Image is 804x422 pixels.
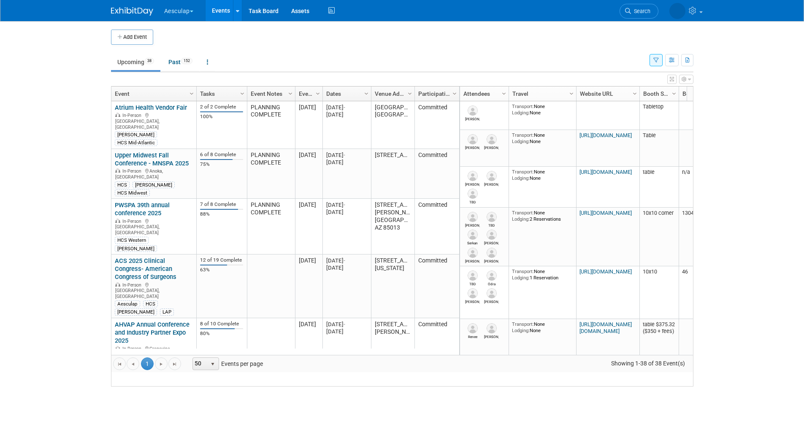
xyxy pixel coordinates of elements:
img: Morgan Lee [468,171,478,181]
img: Renee Wood [468,323,478,333]
a: Column Settings [362,87,371,99]
div: Odra Anderson [484,281,499,286]
a: Column Settings [286,87,295,99]
td: Committed [414,199,459,254]
div: [GEOGRAPHIC_DATA], [GEOGRAPHIC_DATA] [115,217,192,236]
td: [DATE] [295,254,322,318]
span: Transport: [512,103,534,109]
a: Go to the first page [113,357,126,370]
img: In-Person Event [115,168,120,173]
div: 100% [200,114,243,120]
td: [DATE] [295,318,322,384]
td: [GEOGRAPHIC_DATA], [GEOGRAPHIC_DATA] [371,101,414,149]
div: Danielle Fletcher [465,222,480,227]
img: Serkan Bellikli [468,230,478,240]
div: HCS [115,181,130,188]
div: Lynn Buck [484,181,499,187]
span: Column Settings [406,90,413,97]
span: Go to the previous page [130,361,136,368]
div: HCS Midwest [115,189,150,196]
span: Column Settings [363,90,370,97]
td: Committed [414,149,459,199]
div: Aesculap [115,300,140,307]
span: Column Settings [451,90,458,97]
a: Search [620,4,658,19]
span: Lodging: [512,216,530,222]
div: Allison Hughes [465,298,480,304]
a: Tasks [200,87,241,101]
img: Odra Anderson [487,271,497,281]
div: Serkan Bellikli [465,240,480,245]
a: Column Settings [313,87,322,99]
td: [STREET_ADDRESS][PERSON_NAME] [371,318,414,384]
a: Upper Midwest Fall Conference - MNSPA 2025 [115,151,189,167]
div: 2 of 2 Complete [200,104,243,110]
span: 1 [141,357,154,370]
div: 63% [200,267,243,273]
a: Column Settings [187,87,196,99]
div: 6 of 8 Complete [200,151,243,158]
div: Patrick Hamill [484,258,499,263]
div: [DATE] [326,104,367,111]
div: LAP [160,308,174,315]
a: Column Settings [669,87,679,99]
div: [PERSON_NAME] [133,181,175,188]
a: Past152 [162,54,199,70]
a: Column Settings [238,87,247,99]
div: None None [512,321,573,333]
a: Travel [512,87,571,101]
td: 46 [679,266,705,319]
td: [STREET_ADDRESS][PERSON_NAME] [GEOGRAPHIC_DATA], AZ 85013 [371,199,414,254]
a: [URL][DOMAIN_NAME] [579,132,632,138]
img: Evan Borcich [468,248,478,258]
a: Booth Number [682,87,700,101]
span: Lodging: [512,110,530,116]
img: In-Person Event [115,219,120,223]
a: PWSPA 39th annual conference 2025 [115,201,170,217]
td: Tabletop [639,101,679,130]
span: Go to the first page [116,361,123,368]
img: TBD [468,189,478,199]
img: Lynn Buck [487,171,497,181]
div: Paul Murphy [484,240,499,245]
span: Search [631,8,650,14]
div: Tim Neubert [465,144,480,150]
span: Transport: [512,132,534,138]
span: Transport: [512,268,534,274]
a: AHVAP Annual Conference and Industry Partner Expo 2025 [115,321,189,344]
a: Attendees [463,87,503,101]
button: Add Event [111,30,153,45]
div: Marlon Mays [484,298,499,304]
span: Lodging: [512,138,530,144]
div: None None [512,132,573,144]
div: 88% [200,211,243,217]
span: - [344,104,345,111]
img: In-Person Event [115,113,120,117]
span: In-Person [122,219,144,224]
div: [DATE] [326,321,367,328]
img: In-Person Event [115,282,120,287]
span: Go to the next page [158,361,165,368]
td: n/a [679,167,705,208]
div: Jennifer Cavaliere [484,333,499,339]
div: [PERSON_NAME] [115,308,157,315]
span: Transport: [512,321,534,327]
div: Michael Hanson [465,116,480,121]
a: Atrium Health Vendor Fair [115,104,187,111]
span: Lodging: [512,275,530,281]
a: Column Settings [567,87,576,99]
span: In-Person [122,346,144,352]
td: PLANNING COMPLETE [247,101,295,149]
div: Morgan Lee [465,181,480,187]
span: Column Settings [287,90,294,97]
td: Committed [414,254,459,318]
div: [GEOGRAPHIC_DATA], [GEOGRAPHIC_DATA] [115,111,192,130]
span: In-Person [122,113,144,118]
img: Patrick Hamill [487,248,497,258]
img: Linda Zeller [669,3,685,19]
a: Venue Address [375,87,409,101]
div: 7 of 8 Complete [200,201,243,208]
span: Column Settings [239,90,246,97]
td: 10x10 [639,266,679,319]
div: [DATE] [326,328,367,335]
